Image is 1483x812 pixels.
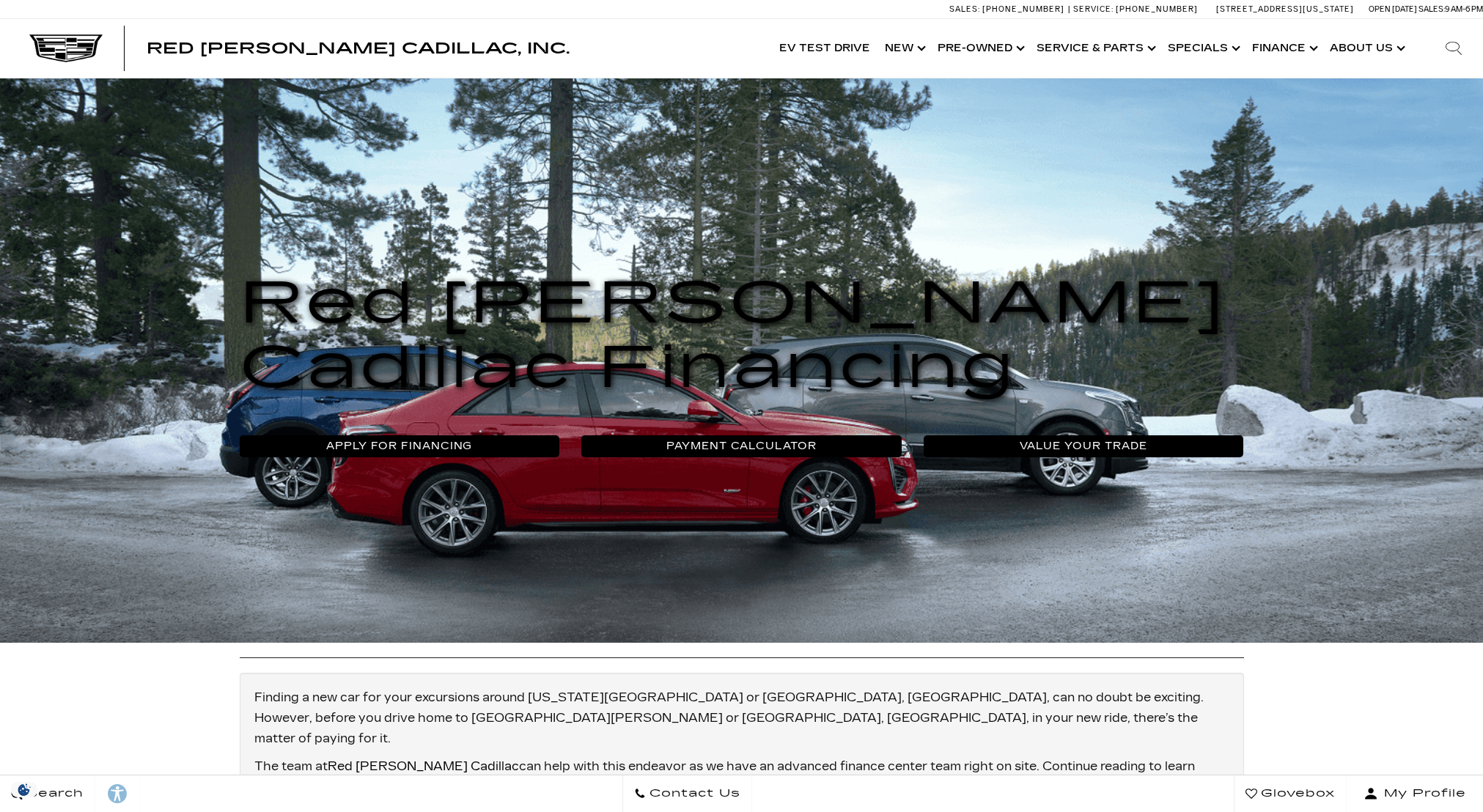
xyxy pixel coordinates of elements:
span: Red [PERSON_NAME] Cadillac, Inc. [147,40,570,57]
span: Contact Us [646,783,740,804]
a: Specials [1160,19,1245,78]
img: Cadillac Dark Logo with Cadillac White Text [29,34,103,62]
span: Service: [1073,4,1114,14]
h1: Red [PERSON_NAME] Cadillac Financing [240,271,1244,400]
a: Service & Parts [1029,19,1160,78]
a: Contact Us [622,775,752,812]
span: [PHONE_NUMBER] [982,4,1064,14]
span: Search [23,783,84,804]
a: About Us [1322,19,1410,78]
span: Glovebox [1257,783,1335,804]
a: Service: [PHONE_NUMBER] [1068,5,1202,13]
a: Payment Calculator [581,435,902,457]
span: Open [DATE] [1369,4,1417,14]
a: Finance [1245,19,1322,78]
img: Opt-Out Icon [7,782,41,797]
a: New [877,19,930,78]
span: [PHONE_NUMBER] [1116,4,1198,14]
span: My Profile [1378,783,1466,804]
a: EV Test Drive [772,19,877,78]
span: Sales: [949,4,980,14]
span: Sales: [1418,4,1445,14]
a: Red [PERSON_NAME] Cadillac, Inc. [147,41,570,56]
a: [STREET_ADDRESS][US_STATE] [1216,4,1354,14]
a: Apply For Financing [240,435,560,457]
a: Glovebox [1234,775,1347,812]
button: Open user profile menu [1347,775,1483,812]
section: Click to Open Cookie Consent Modal [7,782,41,797]
span: 9 AM-6 PM [1445,4,1483,14]
a: Value Your Trade [924,435,1244,457]
p: The team at can help with this endeavor as we have an advanced finance center team right on site.... [254,756,1229,797]
a: Red [PERSON_NAME] Cadillac [328,759,519,773]
a: Pre-Owned [930,19,1029,78]
a: Sales: [PHONE_NUMBER] [949,5,1068,13]
p: Finding a new car for your excursions around [US_STATE][GEOGRAPHIC_DATA] or [GEOGRAPHIC_DATA], [G... [254,687,1229,749]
